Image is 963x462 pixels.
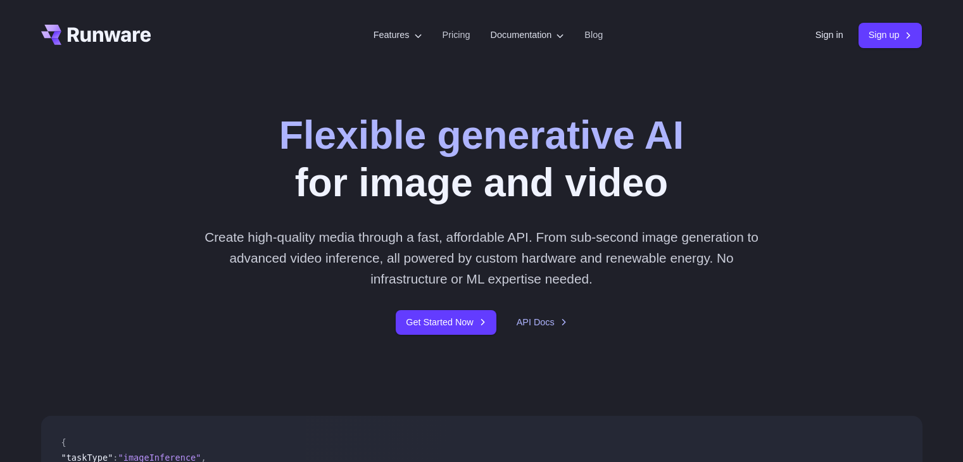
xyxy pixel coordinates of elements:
[491,28,565,42] label: Documentation
[859,23,922,47] a: Sign up
[443,28,470,42] a: Pricing
[279,113,684,157] strong: Flexible generative AI
[61,437,66,447] span: {
[517,315,567,330] a: API Docs
[41,25,151,45] a: Go to /
[396,310,496,335] a: Get Started Now
[815,28,843,42] a: Sign in
[374,28,422,42] label: Features
[584,28,603,42] a: Blog
[199,227,764,290] p: Create high-quality media through a fast, affordable API. From sub-second image generation to adv...
[279,111,684,206] h1: for image and video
